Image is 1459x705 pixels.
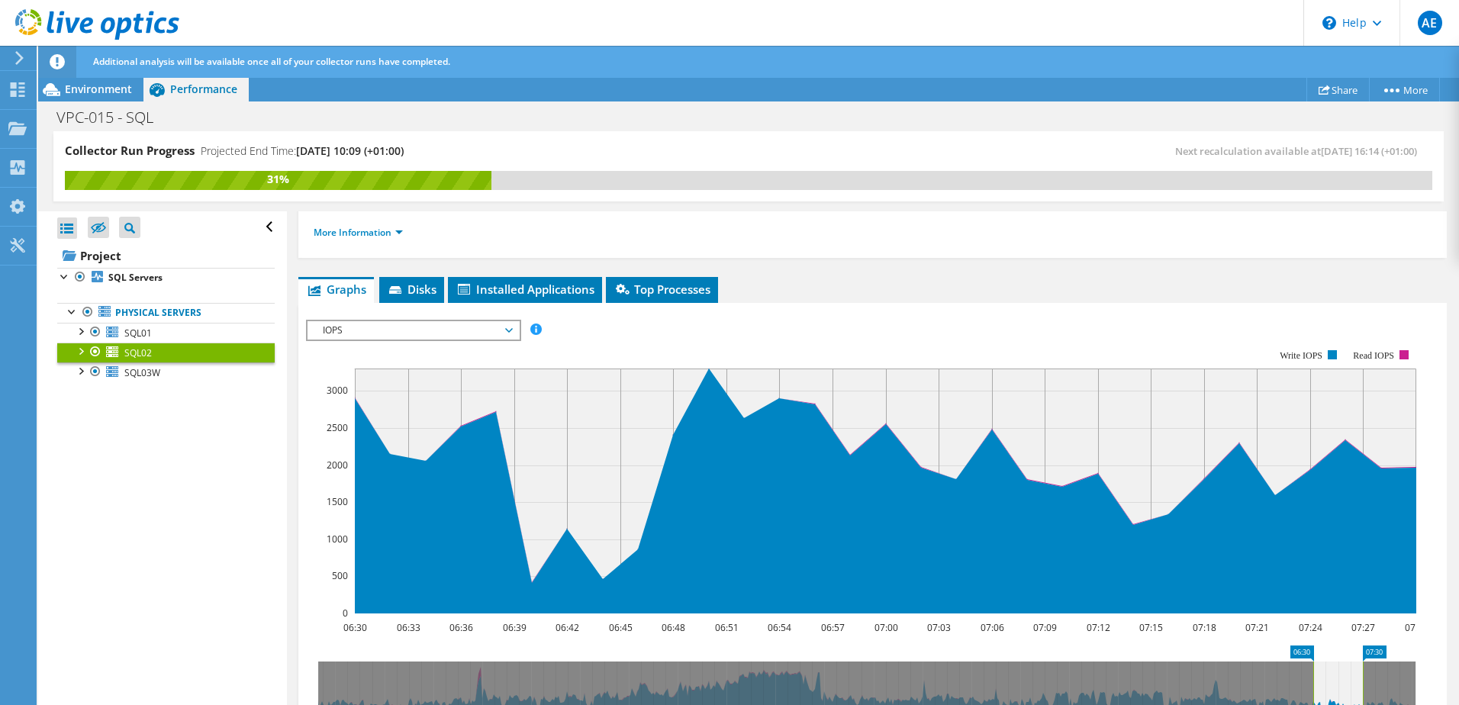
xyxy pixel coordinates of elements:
[502,621,526,634] text: 06:39
[57,303,275,323] a: Physical Servers
[608,621,632,634] text: 06:45
[57,362,275,382] a: SQL03W
[1139,621,1162,634] text: 07:15
[396,621,420,634] text: 06:33
[1369,78,1440,101] a: More
[314,226,403,239] a: More Information
[1351,621,1374,634] text: 07:27
[1322,16,1336,30] svg: \n
[555,621,578,634] text: 06:42
[170,82,237,96] span: Performance
[93,55,450,68] span: Additional analysis will be available once all of your collector runs have completed.
[296,143,404,158] span: [DATE] 10:09 (+01:00)
[456,282,594,297] span: Installed Applications
[1192,621,1216,634] text: 07:18
[1353,350,1394,361] text: Read IOPS
[327,459,348,472] text: 2000
[614,282,710,297] span: Top Processes
[1306,78,1370,101] a: Share
[980,621,1003,634] text: 07:06
[1175,144,1425,158] span: Next recalculation available at
[332,569,348,582] text: 500
[343,621,366,634] text: 06:30
[315,321,511,340] span: IOPS
[820,621,844,634] text: 06:57
[57,323,275,343] a: SQL01
[306,282,366,297] span: Graphs
[65,82,132,96] span: Environment
[108,271,163,284] b: SQL Servers
[343,607,348,620] text: 0
[1418,11,1442,35] span: AE
[1280,350,1322,361] text: Write IOPS
[201,143,404,159] h4: Projected End Time:
[57,243,275,268] a: Project
[124,327,152,340] span: SQL01
[1298,621,1322,634] text: 07:24
[767,621,791,634] text: 06:54
[57,343,275,362] a: SQL02
[327,384,348,397] text: 3000
[1404,621,1428,634] text: 07:30
[327,495,348,508] text: 1500
[57,268,275,288] a: SQL Servers
[714,621,738,634] text: 06:51
[449,621,472,634] text: 06:36
[1086,621,1110,634] text: 07:12
[124,366,160,379] span: SQL03W
[327,533,348,546] text: 1000
[65,171,491,188] div: 31%
[1032,621,1056,634] text: 07:09
[1245,621,1268,634] text: 07:21
[874,621,897,634] text: 07:00
[327,421,348,434] text: 2500
[387,282,436,297] span: Disks
[926,621,950,634] text: 07:03
[50,109,177,126] h1: VPC-015 - SQL
[1321,144,1417,158] span: [DATE] 16:14 (+01:00)
[661,621,684,634] text: 06:48
[124,346,152,359] span: SQL02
